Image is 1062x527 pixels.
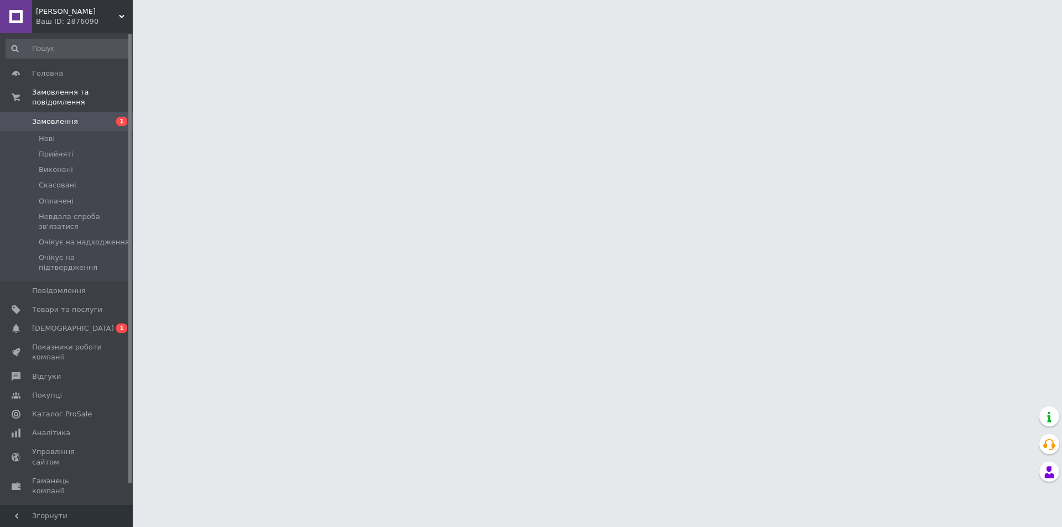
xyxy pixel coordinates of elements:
[39,149,73,159] span: Прийняті
[39,196,74,206] span: Оплачені
[36,7,119,17] span: MiSu
[116,117,127,126] span: 1
[32,286,86,296] span: Повідомлення
[39,212,129,232] span: Невдала спроба зв'язатися
[32,409,92,419] span: Каталог ProSale
[39,180,76,190] span: Скасовані
[32,447,102,467] span: Управління сайтом
[32,342,102,362] span: Показники роботи компанії
[32,305,102,315] span: Товари та послуги
[32,390,62,400] span: Покупці
[39,253,129,273] span: Очікує на підтвердження
[32,476,102,496] span: Гаманець компанії
[32,428,70,438] span: Аналітика
[32,87,133,107] span: Замовлення та повідомлення
[116,323,127,333] span: 1
[32,323,114,333] span: [DEMOGRAPHIC_DATA]
[39,237,129,247] span: Очікує на надходження
[32,117,78,127] span: Замовлення
[36,17,133,27] div: Ваш ID: 2876090
[39,134,55,144] span: Нові
[6,39,131,59] input: Пошук
[32,372,61,382] span: Відгуки
[32,69,63,79] span: Головна
[39,165,73,175] span: Виконані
